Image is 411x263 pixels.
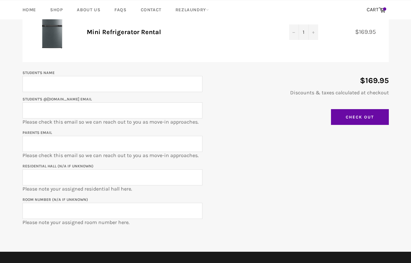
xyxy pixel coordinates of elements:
[22,95,202,126] p: Please check this email so we can reach out to you as move-in approaches.
[22,197,88,202] label: Room Number (N/A if unknown)
[331,109,389,125] input: Check Out
[22,196,202,226] p: Please note your assigned room number here.
[32,12,71,51] img: Mini Refrigerator Rental
[169,0,215,19] a: RezLaundry
[363,3,389,17] a: CART
[22,70,55,75] label: Student's Name
[22,129,202,159] p: Please check this email so we can reach out to you as move-in approaches.
[87,28,161,36] a: Mini Refrigerator Rental
[134,0,168,19] a: Contact
[22,130,52,135] label: Parents email
[22,97,92,101] label: Student's @[DOMAIN_NAME] email
[209,89,389,96] p: Discounts & taxes calculated at checkout
[108,0,133,19] a: FAQs
[16,0,42,19] a: Home
[209,75,389,86] p: $169.95
[355,28,382,35] span: $169.95
[70,0,107,19] a: About Us
[308,24,318,40] button: Increase quantity
[22,164,94,168] label: Residential Hall (N/A if unknown)
[289,24,299,40] button: Decrease quantity
[44,0,69,19] a: Shop
[22,162,202,193] p: Please note your assigned residential hall here.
